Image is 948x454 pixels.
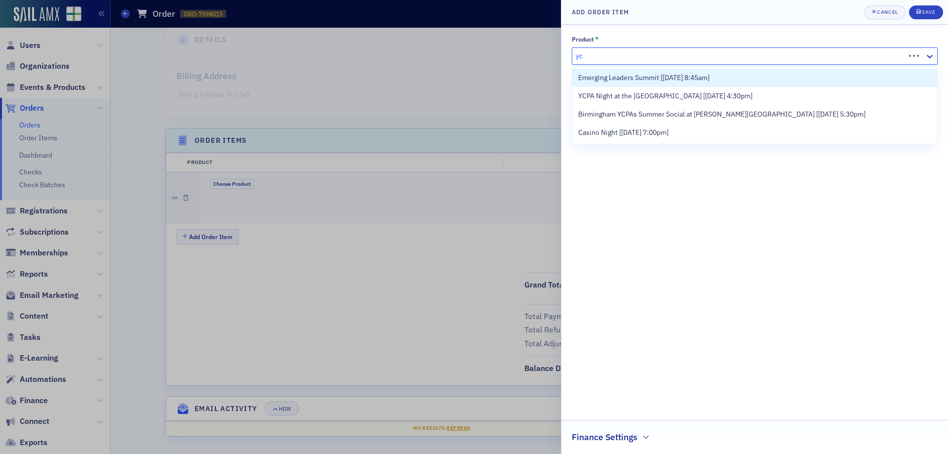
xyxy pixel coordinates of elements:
[578,73,710,83] span: Emerging Leaders Summit [[DATE] 8:45am]
[877,9,898,15] div: Cancel
[922,9,935,15] div: Save
[578,91,752,101] span: YCPA Night at the [GEOGRAPHIC_DATA] [[DATE] 4:30pm]
[572,431,637,444] h2: Finance Settings
[595,35,599,44] abbr: This field is required
[572,7,629,16] h4: Add Order Item
[578,109,866,120] span: Birmingham YCPAs Summer Social at [PERSON_NAME][GEOGRAPHIC_DATA] [[DATE] 5:30pm]
[578,127,669,138] span: Casino Night [[DATE] 7:00pm]
[865,5,906,19] button: Cancel
[909,5,943,19] button: Save
[572,36,594,43] div: Product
